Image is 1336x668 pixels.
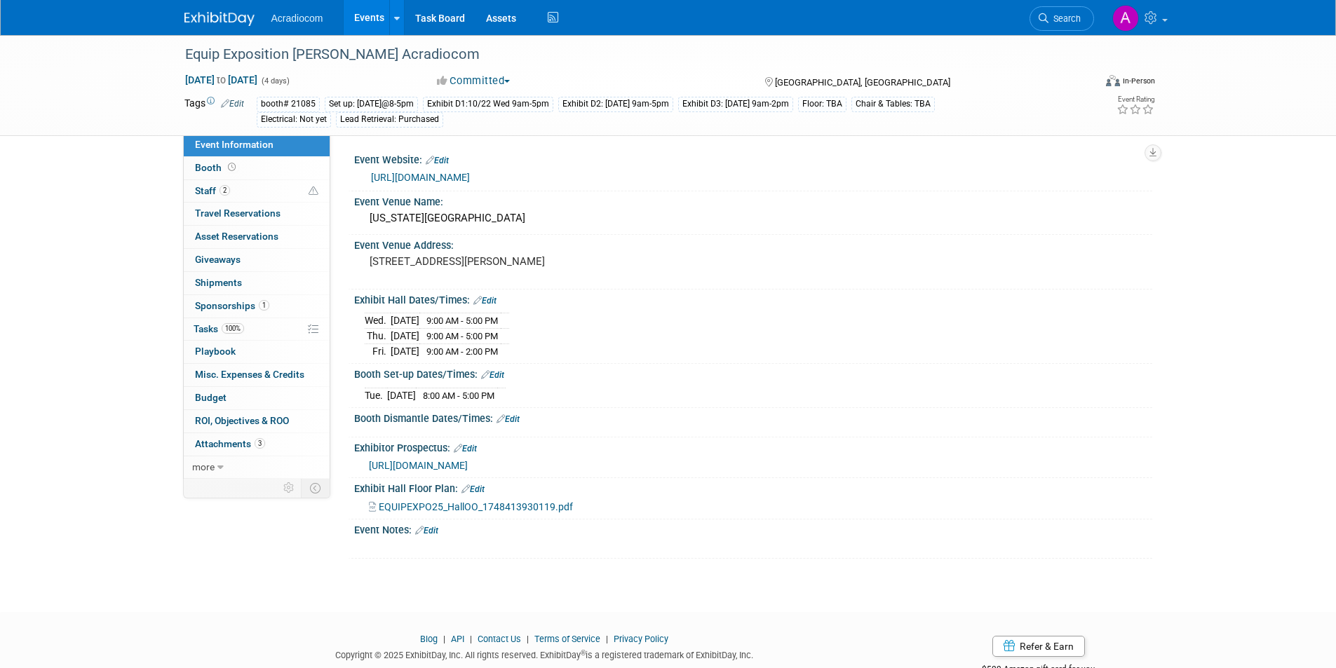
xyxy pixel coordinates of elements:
a: [URL][DOMAIN_NAME] [371,172,470,183]
div: Exhibit Hall Dates/Times: [354,289,1152,308]
span: 1 [259,300,269,311]
span: Asset Reservations [195,231,278,242]
span: Misc. Expenses & Credits [195,369,304,380]
td: [DATE] [387,388,416,402]
a: Misc. Expenses & Credits [184,364,330,386]
a: Contact Us [478,634,521,644]
span: Shipments [195,277,242,288]
a: Playbook [184,341,330,363]
a: Privacy Policy [614,634,668,644]
a: Blog [420,634,438,644]
a: Edit [426,156,449,165]
div: Event Rating [1116,96,1154,103]
div: Event Format [1011,73,1156,94]
span: Booth not reserved yet [225,162,238,172]
span: (4 days) [260,76,290,86]
span: Tasks [194,323,244,334]
a: [URL][DOMAIN_NAME] [369,460,468,471]
span: Event Information [195,139,274,150]
div: Copyright © 2025 ExhibitDay, Inc. All rights reserved. ExhibitDay is a registered trademark of Ex... [184,646,905,662]
span: Budget [195,392,227,403]
div: Exhibit D3: [DATE] 9am-2pm [678,97,793,111]
span: Playbook [195,346,236,357]
td: [DATE] [391,343,419,358]
span: Giveaways [195,254,241,265]
a: Edit [497,414,520,424]
a: Event Information [184,134,330,156]
div: Booth Set-up Dates/Times: [354,364,1152,382]
span: 100% [222,323,244,334]
div: booth# 21085 [257,97,320,111]
span: [GEOGRAPHIC_DATA], [GEOGRAPHIC_DATA] [775,77,950,88]
div: Booth Dismantle Dates/Times: [354,408,1152,426]
img: Format-Inperson.png [1106,75,1120,86]
a: EQUIPEXPO25_HallOO_1748413930119.pdf [369,501,573,512]
span: | [440,634,449,644]
div: In-Person [1122,76,1155,86]
a: Edit [473,296,497,306]
img: ExhibitDay [184,12,255,26]
div: [US_STATE][GEOGRAPHIC_DATA] [365,207,1142,229]
a: Edit [461,484,485,494]
span: 3 [255,438,265,449]
td: Tags [184,96,244,128]
div: Exhibit Hall Floor Plan: [354,478,1152,496]
span: to [215,74,228,86]
div: Exhibitor Prospectus: [354,437,1152,456]
div: Equip Exposition [PERSON_NAME] Acradiocom [180,42,1073,67]
td: Wed. [365,313,391,329]
a: Shipments [184,272,330,294]
span: Attachments [195,438,265,449]
a: Asset Reservations [184,226,330,248]
span: | [602,634,612,644]
div: Electrical: Not yet [257,112,331,127]
div: Set up: [DATE]@8-5pm [325,97,418,111]
img: Amanda Nazarko [1112,5,1139,32]
td: Tue. [365,388,387,402]
a: Search [1030,6,1094,31]
a: more [184,456,330,479]
div: Exhibit D1:10/22 Wed 9am-5pm [423,97,553,111]
td: Toggle Event Tabs [301,479,330,497]
a: Attachments3 [184,433,330,456]
span: more [192,461,215,472]
td: Fri. [365,343,391,358]
td: [DATE] [391,329,419,344]
span: 9:00 AM - 2:00 PM [426,346,498,357]
a: Sponsorships1 [184,295,330,318]
span: 9:00 AM - 5:00 PM [426,315,498,326]
a: API [451,634,464,644]
div: Lead Retrieval: Purchased [336,112,443,127]
span: ROI, Objectives & ROO [195,415,289,426]
a: Edit [221,99,244,109]
div: Event Venue Name: [354,191,1152,209]
div: Event Notes: [354,519,1152,538]
div: Exhibit D2: [DATE] 9am-5pm [558,97,673,111]
span: Staff [195,185,230,196]
a: Tasks100% [184,318,330,341]
a: Terms of Service [534,634,600,644]
button: Committed [432,74,515,88]
sup: ® [581,649,586,657]
span: Travel Reservations [195,207,281,219]
pre: [STREET_ADDRESS][PERSON_NAME] [370,255,671,268]
span: | [466,634,475,644]
span: Sponsorships [195,300,269,311]
td: [DATE] [391,313,419,329]
a: Travel Reservations [184,203,330,225]
div: Event Website: [354,149,1152,168]
span: Acradiocom [271,13,323,24]
a: ROI, Objectives & ROO [184,410,330,432]
a: Refer & Earn [992,636,1085,657]
div: Chair & Tables: TBA [851,97,935,111]
span: EQUIPEXPO25_HallOO_1748413930119.pdf [379,501,573,512]
a: Staff2 [184,180,330,203]
td: Personalize Event Tab Strip [277,479,302,497]
span: Booth [195,162,238,173]
a: Edit [454,444,477,454]
a: Edit [415,526,438,536]
a: Booth [184,157,330,179]
span: [DATE] [DATE] [184,74,258,86]
span: 2 [220,185,230,196]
